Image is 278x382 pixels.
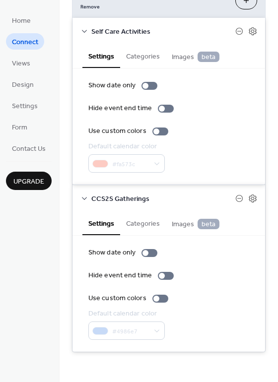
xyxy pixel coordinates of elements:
[12,37,38,48] span: Connect
[88,141,163,152] div: Default calendar color
[13,177,44,187] span: Upgrade
[166,44,225,67] button: Images beta
[6,140,52,156] a: Contact Us
[91,194,235,204] span: CCS2S Gatherings
[12,59,30,69] span: Views
[120,211,166,234] button: Categories
[88,103,152,114] div: Hide event end time
[6,97,44,114] a: Settings
[12,101,38,112] span: Settings
[6,76,40,92] a: Design
[82,211,120,235] button: Settings
[6,12,37,28] a: Home
[80,3,100,10] span: Remove
[6,172,52,190] button: Upgrade
[82,44,120,68] button: Settings
[120,44,166,67] button: Categories
[6,119,33,135] a: Form
[6,33,44,50] a: Connect
[88,309,163,319] div: Default calendar color
[12,144,46,154] span: Contact Us
[12,123,27,133] span: Form
[166,211,225,235] button: Images beta
[12,80,34,90] span: Design
[88,270,152,281] div: Hide event end time
[91,27,235,37] span: Self Care Activities
[88,80,136,91] div: Show date only
[88,248,136,258] div: Show date only
[88,126,146,136] div: Use custom colors
[198,219,219,229] span: beta
[198,52,219,62] span: beta
[6,55,36,71] a: Views
[88,293,146,304] div: Use custom colors
[12,16,31,26] span: Home
[172,52,219,63] span: Images
[172,219,219,230] span: Images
